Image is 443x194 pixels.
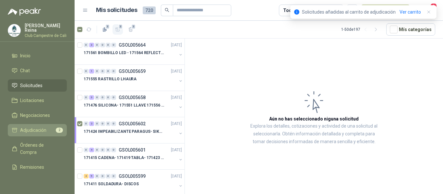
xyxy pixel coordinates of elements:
[95,174,100,178] div: 0
[118,24,123,29] span: 2
[89,95,94,100] div: 3
[84,120,183,141] a: 0 2 0 0 0 0 GSOL005602[DATE] 171424 IMPEABILIZANTE PARAGUS- SIKALASTIC
[100,174,105,178] div: 0
[106,148,111,152] div: 0
[8,139,67,158] a: Órdenes de Compra
[95,95,100,100] div: 0
[113,24,123,35] button: 2
[105,24,110,29] span: 2
[84,102,164,108] p: 171476 SILICONA- 171551 LLAVE 171556 CHAZO
[84,148,89,152] div: 0
[143,6,156,14] span: 720
[20,82,42,89] span: Solicitudes
[8,64,67,77] a: Chat
[126,24,136,35] button: 2
[84,67,183,88] a: 0 1 0 0 0 0 GSOL005659[DATE] 171555 RASTRILLO LHAURA
[119,43,146,47] p: GSOL005664
[20,142,61,156] span: Órdenes de Compra
[119,121,146,126] p: GSOL005602
[8,24,20,37] img: Company Logo
[89,148,94,152] div: 4
[8,109,67,121] a: Negociaciones
[171,147,182,153] p: [DATE]
[56,128,63,133] span: 2
[119,174,146,178] p: GSOL005599
[424,5,435,16] button: 4
[106,43,111,47] div: 0
[25,34,67,38] p: Club Campestre de Cali
[8,50,67,62] a: Inicio
[96,6,138,15] h1: Mis solicitudes
[111,69,116,74] div: 0
[20,127,46,134] span: Adjudicación
[84,129,164,135] p: 171424 IMPEABILIZANTE PARAGUS- SIKALASTIC
[341,24,381,35] div: 1 - 50 de 197
[20,97,44,104] span: Licitaciones
[8,94,67,107] a: Licitaciones
[84,174,89,178] div: 2
[84,50,164,56] p: 171561 BOMBILLO LED - 171564 REFLECTOR 50W
[269,115,359,122] h3: Aún no has seleccionado niguna solicitud
[95,69,100,74] div: 0
[84,146,183,167] a: 0 4 0 0 0 0 GSOL005601[DATE] 171415 CADENA- 171419 TABLA- 171423 VARILLA
[89,43,94,47] div: 3
[84,94,183,114] a: 0 3 0 0 0 0 GSOL005658[DATE] 171476 SILICONA- 171551 LLAVE 171556 CHAZO
[84,181,139,187] p: 171411 SOLDADURA- DISCOS
[165,8,169,12] span: search
[100,121,105,126] div: 0
[84,41,183,62] a: 0 3 0 0 0 0 GSOL005664[DATE] 171561 BOMBILLO LED - 171564 REFLECTOR 50W
[111,43,116,47] div: 0
[171,173,182,179] p: [DATE]
[89,69,94,74] div: 1
[106,174,111,178] div: 0
[84,172,183,193] a: 2 9 0 0 0 0 GSOL005599[DATE] 171411 SOLDADURA- DISCOS
[8,8,41,16] img: Logo peakr
[89,174,94,178] div: 9
[131,24,136,29] span: 2
[20,67,30,74] span: Chat
[84,76,137,82] p: 171555 RASTRILLO LHAURA
[171,68,182,74] p: [DATE]
[111,95,116,100] div: 0
[8,161,67,173] a: Remisiones
[100,69,105,74] div: 0
[95,121,100,126] div: 0
[119,69,146,74] p: GSOL005659
[8,79,67,92] a: Solicitudes
[20,112,50,119] span: Negociaciones
[95,43,100,47] div: 0
[294,9,299,15] span: info-circle
[25,23,67,32] p: [PERSON_NAME] Reina
[100,148,105,152] div: 0
[111,121,116,126] div: 0
[283,7,297,14] div: Todas
[111,148,116,152] div: 0
[250,122,378,146] p: Explora los detalles, cotizaciones y actividad de una solicitud al seleccionarla. Obtén informaci...
[106,69,111,74] div: 0
[84,121,89,126] div: 0
[119,148,146,152] p: GSOL005601
[8,176,67,188] a: Configuración
[171,121,182,127] p: [DATE]
[89,121,94,126] div: 2
[171,95,182,101] p: [DATE]
[386,23,435,36] button: Mís categorías
[361,5,410,16] button: Nueva solicitud
[100,95,105,100] div: 0
[20,164,44,171] span: Remisiones
[84,95,89,100] div: 0
[111,174,116,178] div: 0
[100,43,105,47] div: 0
[84,155,164,161] p: 171415 CADENA- 171419 TABLA- 171423 VARILLA
[20,52,30,59] span: Inicio
[100,24,110,35] button: 2
[119,95,146,100] p: GSOL005658
[106,121,111,126] div: 0
[84,69,89,74] div: 0
[430,3,437,9] span: 4
[84,43,89,47] div: 0
[171,42,182,48] p: [DATE]
[106,95,111,100] div: 0
[95,148,100,152] div: 0
[400,8,421,16] a: Ver carrito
